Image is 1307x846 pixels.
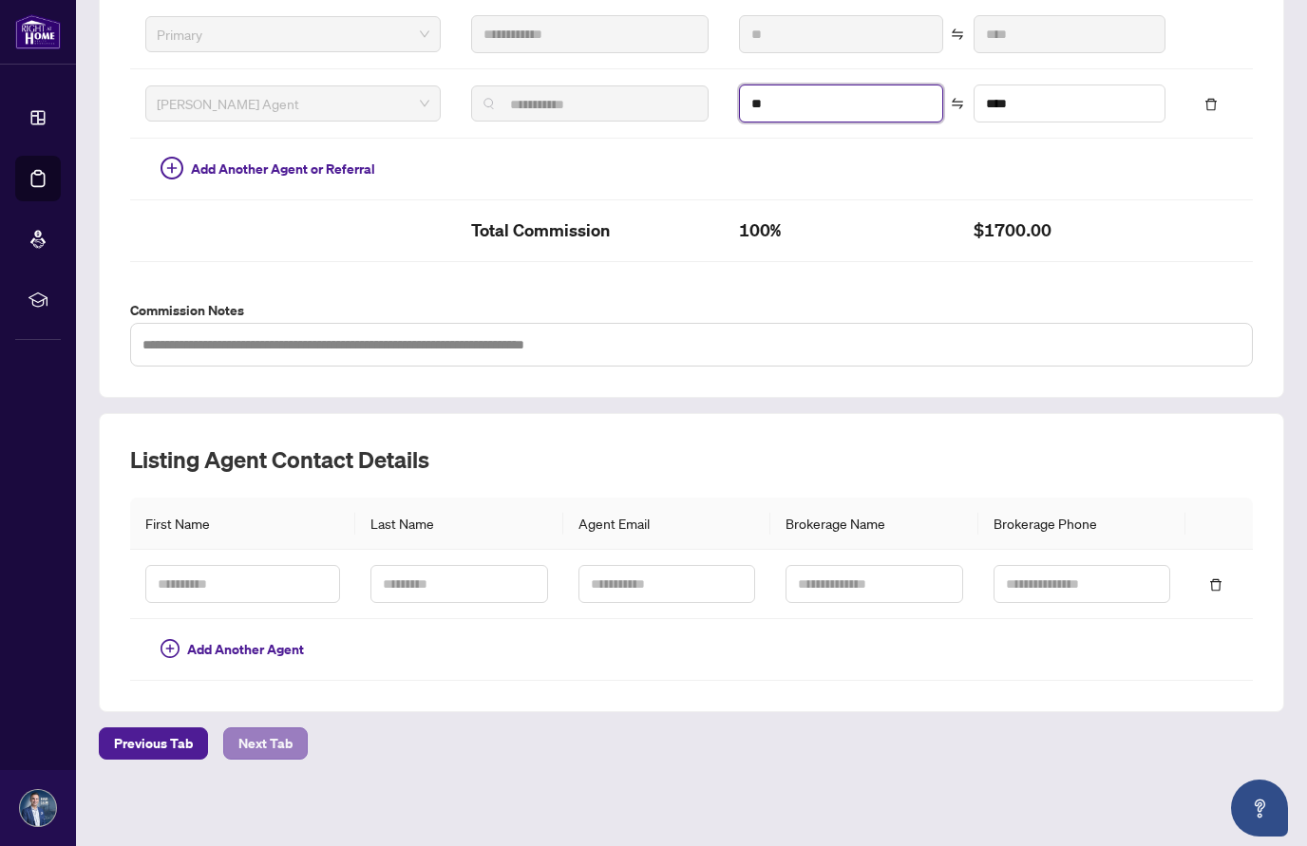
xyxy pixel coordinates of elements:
th: First Name [130,498,355,550]
span: delete [1204,98,1218,111]
span: Add Another Agent [187,639,304,660]
span: plus-circle [161,157,183,179]
button: Add Another Agent or Referral [145,154,390,184]
th: Brokerage Phone [978,498,1186,550]
span: plus-circle [161,639,180,658]
button: Next Tab [223,727,308,760]
th: Agent Email [563,498,771,550]
h2: $1700.00 [974,216,1166,246]
th: Brokerage Name [770,498,978,550]
span: delete [1209,578,1222,592]
h2: Total Commission [471,216,709,246]
span: Next Tab [238,728,293,759]
span: Previous Tab [114,728,193,759]
img: Profile Icon [20,790,56,826]
button: Open asap [1231,780,1288,837]
h2: 100% [739,216,942,246]
th: Last Name [355,498,563,550]
label: Commission Notes [130,300,1253,321]
img: logo [15,14,61,49]
span: Primary [157,20,429,48]
h2: Listing Agent Contact Details [130,444,1253,475]
img: search_icon [483,98,495,109]
span: RAHR Agent [157,89,429,118]
button: Add Another Agent [145,634,319,665]
button: Previous Tab [99,727,208,760]
span: swap [951,28,964,41]
span: swap [951,97,964,110]
span: Add Another Agent or Referral [191,159,375,179]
